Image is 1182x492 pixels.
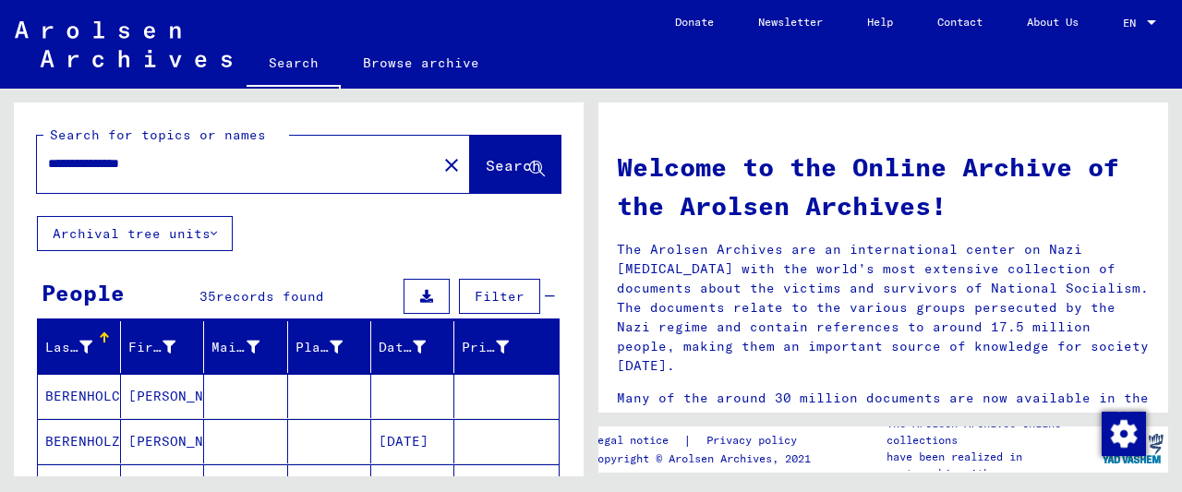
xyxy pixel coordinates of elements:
a: Privacy policy [692,431,819,450]
mat-cell: [PERSON_NAME] [121,419,204,463]
div: Prisoner # [462,338,509,357]
mat-header-cell: First Name [121,321,204,373]
p: Copyright © Arolsen Archives, 2021 [591,450,819,467]
mat-icon: close [440,154,463,176]
p: Many of the around 30 million documents are now available in the Online Archive of the Arolsen Ar... [617,389,1150,447]
div: Maiden Name [211,332,286,362]
button: Search [470,136,561,193]
div: | [591,431,819,450]
a: Search [247,41,341,89]
div: First Name [128,332,203,362]
img: Change consent [1102,412,1146,456]
div: Date of Birth [379,338,426,357]
mat-cell: BERENHOLC [38,374,121,418]
mat-cell: BERENHOLZ [38,419,121,463]
mat-header-cell: Last Name [38,321,121,373]
span: Search [486,156,541,174]
mat-header-cell: Maiden Name [204,321,287,373]
div: People [42,276,125,309]
div: Date of Birth [379,332,453,362]
div: Last Name [45,338,92,357]
button: Filter [459,279,540,314]
span: EN [1123,17,1143,30]
span: Filter [475,288,525,305]
div: Place of Birth [295,332,370,362]
h1: Welcome to the Online Archive of the Arolsen Archives! [617,148,1150,225]
div: Place of Birth [295,338,343,357]
p: The Arolsen Archives are an international center on Nazi [MEDICAL_DATA] with the world’s most ext... [617,240,1150,376]
mat-cell: [PERSON_NAME] [121,374,204,418]
mat-header-cell: Prisoner # [454,321,559,373]
mat-label: Search for topics or names [50,126,266,143]
div: Change consent [1101,411,1145,455]
img: yv_logo.png [1098,426,1167,472]
div: Prisoner # [462,332,537,362]
div: Maiden Name [211,338,259,357]
button: Archival tree units [37,216,233,251]
span: records found [216,288,324,305]
p: have been realized in partnership with [886,449,1097,482]
mat-header-cell: Place of Birth [288,321,371,373]
mat-header-cell: Date of Birth [371,321,454,373]
img: Arolsen_neg.svg [15,21,232,67]
div: First Name [128,338,175,357]
p: The Arolsen Archives online collections [886,415,1097,449]
a: Legal notice [591,431,683,450]
a: Browse archive [341,41,501,85]
button: Clear [433,146,470,183]
mat-cell: [DATE] [371,419,454,463]
span: 35 [199,288,216,305]
div: Last Name [45,332,120,362]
